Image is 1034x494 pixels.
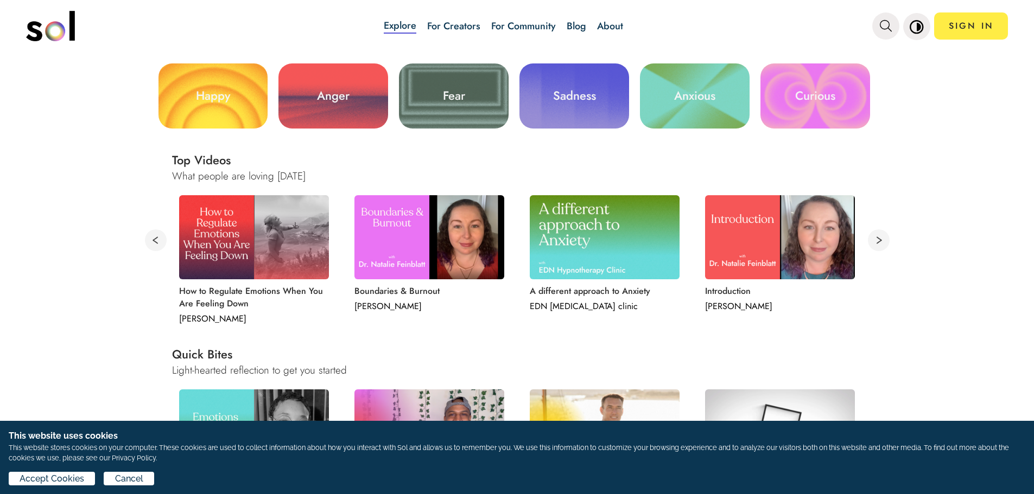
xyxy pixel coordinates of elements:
[354,195,504,279] img: Boundaries & Burnout
[26,7,1008,45] nav: main navigation
[179,312,326,325] p: [PERSON_NAME]
[354,389,504,473] img: Rinse and repeat this affirmation
[9,429,1025,442] h1: This website uses cookies
[567,19,586,33] a: Blog
[115,472,143,485] span: Cancel
[597,19,623,33] a: About
[179,195,329,279] img: How to Regulate Emotions When You Are Feeling Down
[172,169,890,183] h3: What people are loving [DATE]
[705,195,855,279] img: Introduction
[760,63,870,129] a: Curious
[530,300,676,312] p: EDN [MEDICAL_DATA] clinic
[104,472,154,485] button: Cancel
[399,63,509,129] a: Fear
[705,389,855,473] img: Five Strategies to Recover From Being a People Pleaser
[705,300,852,312] p: [PERSON_NAME]
[934,12,1008,40] a: SIGN IN
[179,389,329,473] img: Emotions Need Motion My Dear
[530,195,680,279] img: A different approach to Anxiety
[9,472,95,485] button: Accept Cookies
[427,19,480,33] a: For Creators
[530,285,676,297] p: A different approach to Anxiety
[705,285,852,297] p: Introduction
[172,363,890,377] h3: Light-hearted reflection to get you started
[9,442,1025,463] p: This website stores cookies on your computer. These cookies are used to collect information about...
[640,63,750,129] a: Anxious
[354,300,501,312] p: [PERSON_NAME]
[278,63,388,129] a: Anger
[354,285,501,297] p: Boundaries & Burnout
[384,18,416,34] a: Explore
[158,63,268,129] a: Happy
[26,11,75,41] img: logo
[519,63,629,129] a: Sadness
[20,472,84,485] span: Accept Cookies
[179,285,326,310] p: How to Regulate Emotions When You Are Feeling Down
[172,151,890,169] h2: Top Videos
[491,19,556,33] a: For Community
[530,389,680,473] img: Emotional Regulation Practice - with Neil Seligman
[172,345,890,363] h2: Quick Bites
